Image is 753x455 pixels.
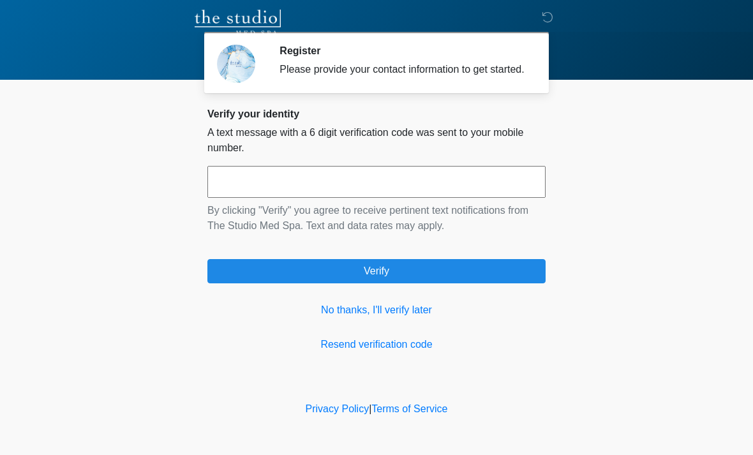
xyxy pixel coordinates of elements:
[280,62,526,77] div: Please provide your contact information to get started.
[207,203,546,234] p: By clicking "Verify" you agree to receive pertinent text notifications from The Studio Med Spa. T...
[207,337,546,352] a: Resend verification code
[217,45,255,83] img: Agent Avatar
[207,125,546,156] p: A text message with a 6 digit verification code was sent to your mobile number.
[207,259,546,283] button: Verify
[371,403,447,414] a: Terms of Service
[207,302,546,318] a: No thanks, I'll verify later
[195,10,281,35] img: The Studio Med Spa Logo
[369,403,371,414] a: |
[306,403,369,414] a: Privacy Policy
[280,45,526,57] h2: Register
[207,108,546,120] h2: Verify your identity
